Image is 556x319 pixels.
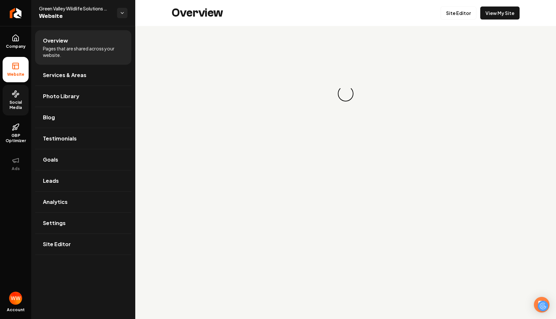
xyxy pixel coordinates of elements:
span: Pages that are shared across your website. [43,45,124,58]
span: Analytics [43,198,68,206]
div: Open Intercom Messenger [534,297,549,312]
a: Social Media [3,85,29,115]
span: Photo Library [43,92,79,100]
span: Leads [43,177,59,185]
span: Company [3,44,28,49]
a: Photo Library [35,86,131,107]
a: View My Site [480,7,520,20]
span: Services & Areas [43,71,86,79]
span: Goals [43,156,58,164]
button: Open user button [9,292,22,305]
a: Settings [35,213,131,233]
div: Loading [337,85,355,103]
img: Rebolt Logo [10,8,22,18]
span: Account [7,307,25,312]
span: Overview [43,37,68,45]
span: Testimonials [43,135,77,142]
a: Blog [35,107,131,128]
button: Ads [3,151,29,177]
img: Will Wallace [9,292,22,305]
span: Blog [43,113,55,121]
span: Website [5,72,27,77]
a: Leads [35,170,131,191]
span: GBP Optimizer [3,133,29,143]
a: Goals [35,149,131,170]
a: Analytics [35,192,131,212]
h2: Overview [172,7,223,20]
span: Website [39,12,112,21]
span: Ads [9,166,22,171]
span: Social Media [3,100,29,110]
a: Company [3,29,29,54]
span: Settings [43,219,66,227]
a: Site Editor [441,7,476,20]
span: Site Editor [43,240,71,248]
a: Services & Areas [35,65,131,86]
span: Green Valley Wildlife Solutions LLC [39,5,112,12]
a: Testimonials [35,128,131,149]
a: Site Editor [35,234,131,255]
a: GBP Optimizer [3,118,29,149]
